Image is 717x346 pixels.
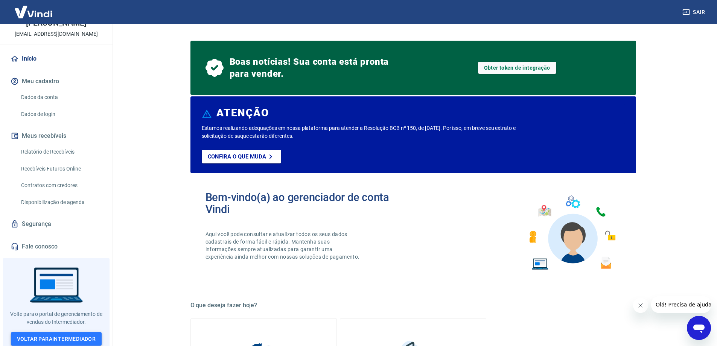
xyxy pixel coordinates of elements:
a: Dados da conta [18,90,104,105]
a: Dados de login [18,107,104,122]
img: Vindi [9,0,58,23]
a: Relatório de Recebíveis [18,144,104,160]
h2: Bem-vindo(a) ao gerenciador de conta Vindi [206,191,413,215]
button: Meu cadastro [9,73,104,90]
a: Confira o que muda [202,150,281,163]
a: Fale conosco [9,238,104,255]
p: Aqui você pode consultar e atualizar todos os seus dados cadastrais de forma fácil e rápida. Mant... [206,230,361,261]
p: Confira o que muda [208,153,266,160]
p: [PERSON_NAME] [26,19,86,27]
iframe: Mensagem da empresa [651,296,711,313]
img: Imagem de um avatar masculino com diversos icones exemplificando as funcionalidades do gerenciado... [522,191,621,274]
a: Segurança [9,216,104,232]
a: Disponibilização de agenda [18,195,104,210]
span: Olá! Precisa de ajuda? [5,5,63,11]
span: Boas notícias! Sua conta está pronta para vender. [230,56,392,80]
a: Obter token de integração [478,62,556,74]
a: Recebíveis Futuros Online [18,161,104,177]
a: Voltar paraIntermediador [11,332,102,346]
button: Sair [681,5,708,19]
iframe: Fechar mensagem [633,298,648,313]
a: Início [9,50,104,67]
p: [EMAIL_ADDRESS][DOMAIN_NAME] [15,30,98,38]
p: Estamos realizando adequações em nossa plataforma para atender a Resolução BCB nº 150, de [DATE].... [202,124,540,140]
h6: ATENÇÃO [216,109,269,117]
h5: O que deseja fazer hoje? [190,302,636,309]
iframe: Botão para abrir a janela de mensagens [687,316,711,340]
button: Meus recebíveis [9,128,104,144]
a: Contratos com credores [18,178,104,193]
